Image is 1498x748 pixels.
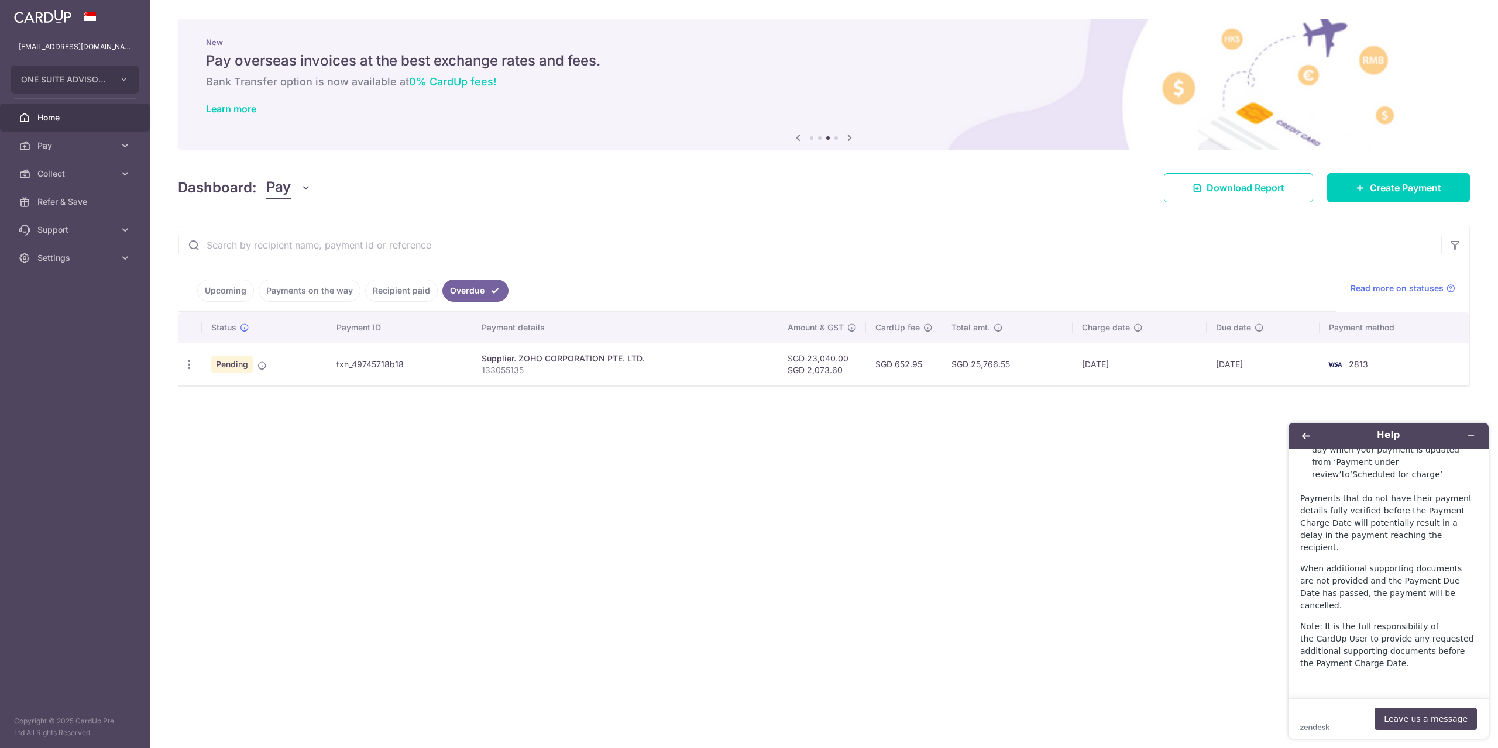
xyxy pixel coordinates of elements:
p: [EMAIL_ADDRESS][DOMAIN_NAME] [19,41,131,53]
a: Learn more [206,103,256,115]
span: Settings [37,252,115,264]
span: Create Payment [1370,181,1441,195]
span: Home [37,112,115,123]
img: CardUp [14,9,71,23]
span: Help [26,8,50,19]
span: Due date [1216,322,1251,333]
button: ONE SUITE ADVISORY PTE. LTD. [11,66,139,94]
span: Charge date [1082,322,1130,333]
iframe: Find more information here [1279,413,1498,748]
span: Amount & GST [788,322,844,333]
span: Read more on statuses [1351,282,1444,294]
a: Create Payment [1327,173,1470,202]
span: Refer & Save [37,196,115,208]
th: Payment details [472,312,778,343]
a: Upcoming [197,280,254,302]
span: ONE SUITE ADVISORY PTE. LTD. [21,74,108,85]
td: SGD 25,766.55 [942,343,1073,385]
h6: Bank Transfer option is now available at [206,75,1442,89]
span: Pending [211,356,253,373]
td: [DATE] [1207,343,1319,385]
p: 133055135 [482,364,769,376]
a: Read more on statuses [1351,282,1455,294]
a: Payments on the way [259,280,360,302]
input: Search by recipient name, payment id or reference [178,226,1441,264]
img: International Invoice Banner [178,19,1470,150]
span: Status [211,322,236,333]
a: Recipient paid [365,280,438,302]
span: Support [37,224,115,236]
p: New [206,37,1442,47]
button: Pay [266,177,311,199]
td: [DATE] [1073,343,1207,385]
div: Supplier. ZOHO CORPORATION PTE. LTD. [482,353,769,364]
h4: Dashboard: [178,177,257,198]
td: txn_49745718b18 [327,343,472,385]
th: Payment method [1320,312,1469,343]
a: Overdue [442,280,509,302]
span: Total amt. [951,322,990,333]
img: Bank Card [1323,357,1346,371]
a: Download Report [1164,173,1313,202]
span: Pay [266,177,291,199]
span: Pay [37,140,115,151]
span: 0% CardUp fees! [409,75,496,88]
td: SGD 652.95 [866,343,942,385]
h5: Pay overseas invoices at the best exchange rates and fees. [206,51,1442,70]
span: Download Report [1207,181,1284,195]
span: CardUp fee [875,322,920,333]
span: 2813 [1349,359,1368,369]
td: SGD 23,040.00 SGD 2,073.60 [778,343,866,385]
th: Payment ID [327,312,472,343]
span: Collect [37,168,115,180]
